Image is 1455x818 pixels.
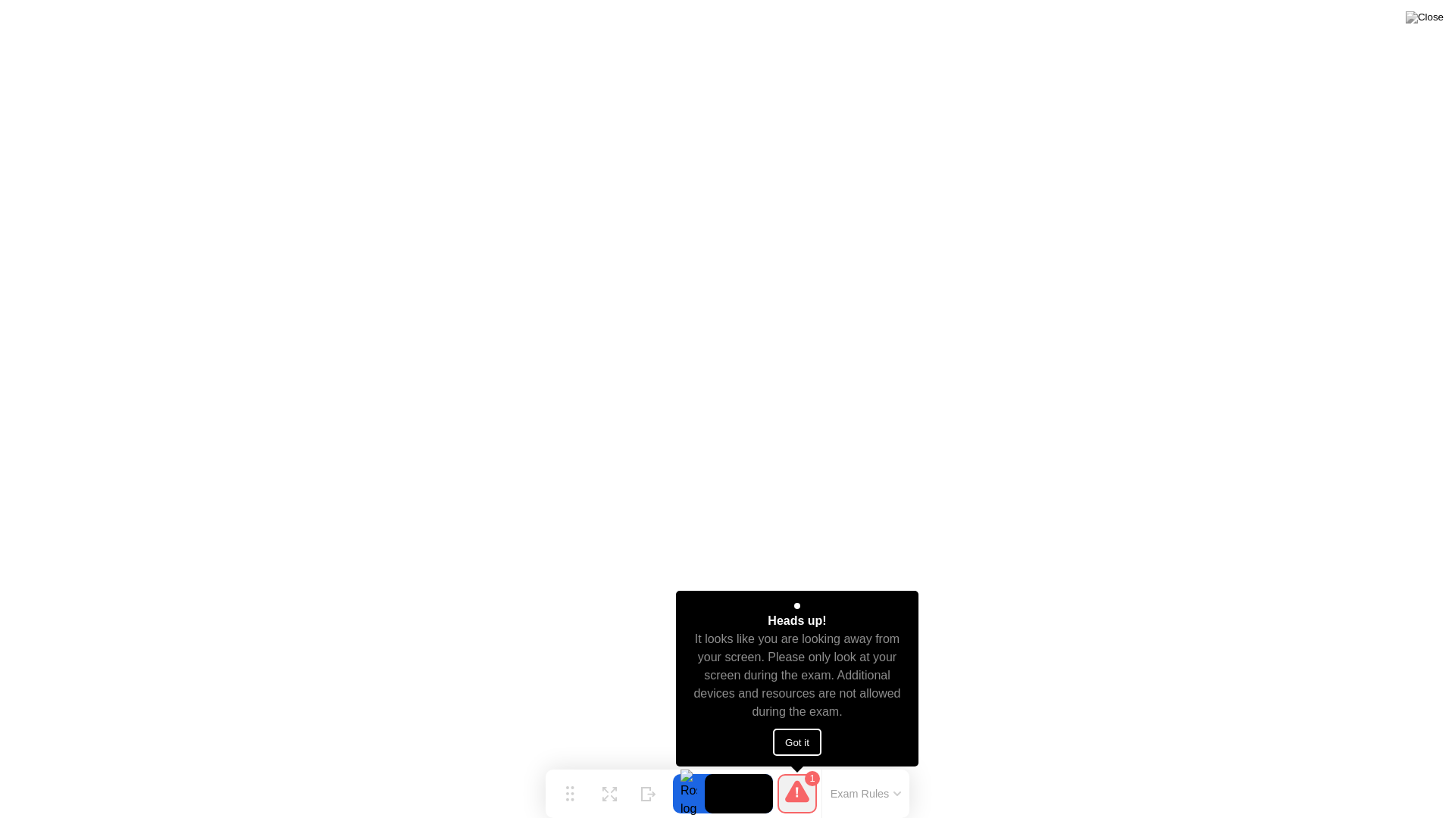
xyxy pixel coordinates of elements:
[826,787,906,801] button: Exam Rules
[690,630,906,721] div: It looks like you are looking away from your screen. Please only look at your screen during the e...
[773,729,821,756] button: Got it
[805,771,820,786] div: 1
[768,612,826,630] div: Heads up!
[1406,11,1444,23] img: Close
